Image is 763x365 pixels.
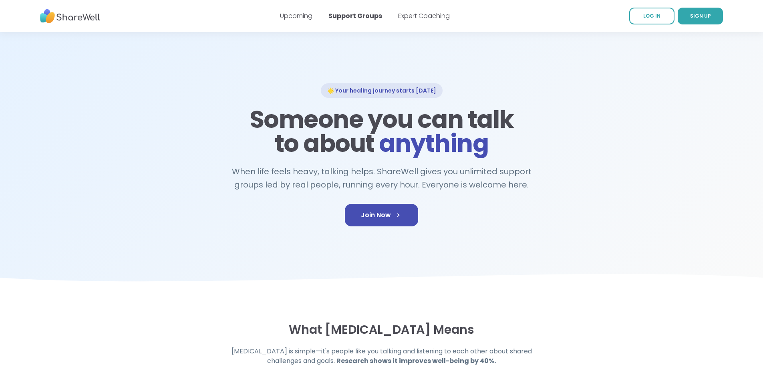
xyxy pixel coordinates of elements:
[202,323,561,337] h3: What [MEDICAL_DATA] Means
[398,11,450,20] a: Expert Coaching
[321,83,443,98] div: 🌟 Your healing journey starts [DATE]
[629,8,674,24] a: LOG IN
[228,165,536,191] h2: When life feels heavy, talking helps. ShareWell gives you unlimited support groups led by real pe...
[247,107,516,155] h1: Someone you can talk to about
[690,12,711,19] span: SIGN UP
[678,8,723,24] a: SIGN UP
[361,210,402,220] span: Join Now
[40,5,100,27] img: ShareWell Nav Logo
[328,11,382,20] a: Support Groups
[643,12,660,19] span: LOG IN
[280,11,312,20] a: Upcoming
[379,127,488,160] span: anything
[345,204,418,226] a: Join Now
